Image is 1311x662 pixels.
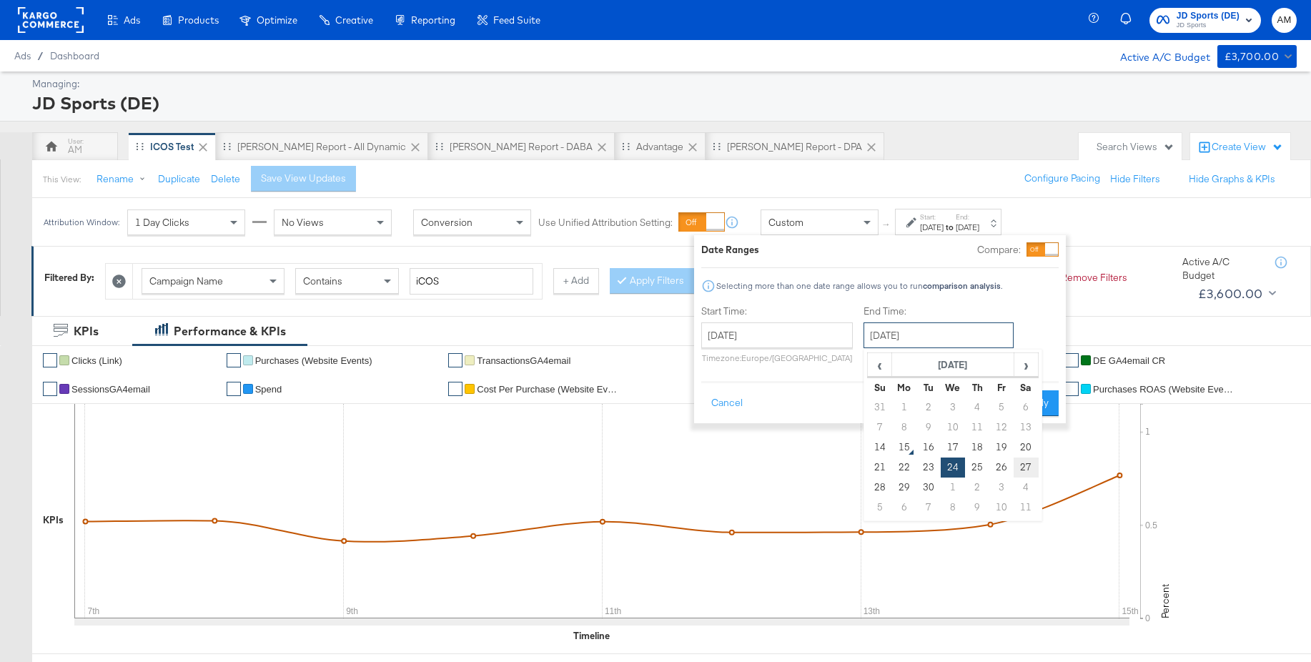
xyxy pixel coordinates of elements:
[44,271,94,285] div: Filtered By:
[448,382,462,396] a: ✔
[1014,438,1038,458] td: 20
[920,222,944,233] div: [DATE]
[869,354,891,375] span: ‹
[1014,418,1038,438] td: 13
[553,268,599,294] button: + Add
[32,77,1293,91] div: Managing:
[1192,282,1279,305] button: £3,600.00
[538,216,673,229] label: Use Unified Attribution Setting:
[956,222,979,233] div: [DATE]
[477,384,620,395] span: Cost Per Purchase (Website Events)
[1093,384,1236,395] span: Purchases ROAS (Website Events)
[716,281,1003,291] div: Selecting more than one date range allows you to run .
[892,353,1014,377] th: [DATE]
[941,438,965,458] td: 17
[1217,45,1297,68] button: £3,700.00
[965,478,989,498] td: 2
[68,143,82,157] div: AM
[1097,140,1174,154] div: Search Views
[43,513,64,527] div: KPIs
[1277,12,1291,29] span: AM
[282,216,324,229] span: No Views
[965,458,989,478] td: 25
[1014,166,1110,192] button: Configure Pacing
[450,140,593,154] div: [PERSON_NAME] Report - DABA
[944,222,956,232] strong: to
[1149,8,1261,33] button: JD Sports (DE)JD Sports
[892,377,916,397] th: Mo
[923,280,1001,291] strong: comparison analysis
[1212,140,1283,154] div: Create View
[916,377,941,397] th: Tu
[868,438,892,458] td: 14
[1064,353,1079,367] a: ✔
[1225,48,1280,66] div: £3,700.00
[989,377,1014,397] th: Fr
[880,222,894,227] span: ↑
[178,14,219,26] span: Products
[477,355,570,366] span: TransactionsGA4email
[1014,498,1038,518] td: 11
[892,438,916,458] td: 15
[868,377,892,397] th: Su
[255,384,282,395] span: Spend
[1014,458,1038,478] td: 27
[1177,9,1240,24] span: JD Sports (DE)
[868,397,892,418] td: 31
[892,397,916,418] td: 1
[636,140,683,154] div: Advantage
[892,478,916,498] td: 29
[43,382,57,396] a: ✔
[622,142,630,150] div: Drag to reorder tab
[916,478,941,498] td: 30
[989,458,1014,478] td: 26
[1014,397,1038,418] td: 6
[713,142,721,150] div: Drag to reorder tab
[892,458,916,478] td: 22
[31,50,50,61] span: /
[435,142,443,150] div: Drag to reorder tab
[43,217,120,227] div: Attribution Window:
[916,397,941,418] td: 2
[303,275,342,287] span: Contains
[977,243,1021,257] label: Compare:
[868,498,892,518] td: 5
[868,458,892,478] td: 21
[1014,377,1038,397] th: Sa
[941,478,965,498] td: 1
[989,397,1014,418] td: 5
[1015,354,1037,375] span: ›
[158,172,200,186] button: Duplicate
[920,212,944,222] label: Start:
[493,14,540,26] span: Feed Suite
[227,382,241,396] a: ✔
[1105,45,1210,66] div: Active A/C Budget
[956,212,979,222] label: End:
[701,243,759,257] div: Date Ranges
[223,142,231,150] div: Drag to reorder tab
[335,14,373,26] span: Creative
[50,50,99,61] a: Dashboard
[941,377,965,397] th: We
[74,323,99,340] div: KPIs
[916,438,941,458] td: 16
[965,377,989,397] th: Th
[86,167,161,192] button: Rename
[916,458,941,478] td: 23
[211,172,240,186] button: Delete
[1177,20,1240,31] span: JD Sports
[1189,172,1275,186] button: Hide Graphs & KPIs
[1182,255,1261,282] div: Active A/C Budget
[941,418,965,438] td: 10
[71,355,122,366] span: Clicks (Link)
[1064,382,1079,396] a: ✔
[868,478,892,498] td: 28
[124,14,140,26] span: Ads
[941,498,965,518] td: 8
[421,216,473,229] span: Conversion
[965,498,989,518] td: 9
[701,305,853,318] label: Start Time:
[768,216,803,229] span: Custom
[989,438,1014,458] td: 19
